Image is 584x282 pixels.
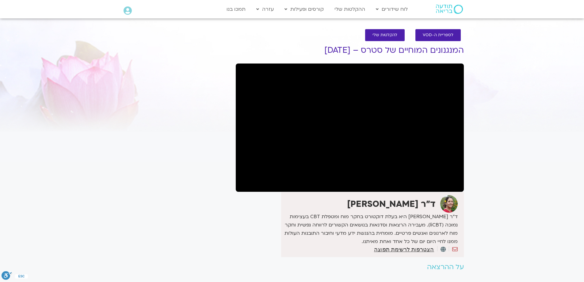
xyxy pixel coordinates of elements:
[331,3,368,15] a: ההקלטות שלי
[236,46,464,55] h1: המנגנונים המוחיים של סטרס – [DATE]
[423,33,453,37] span: לספריית ה-VOD
[253,3,277,15] a: עזרה
[374,247,434,252] a: הצטרפות לרשימת תפוצה
[223,3,249,15] a: תמכו בנו
[281,3,327,15] a: קורסים ופעילות
[373,3,411,15] a: לוח שידורים
[283,213,457,246] p: ד״ר [PERSON_NAME] היא בעלת דוקטורט בחקר מוח ומטפלת CBT בעצימות נמוכה (liCBT). מעבירה הרצאות וסדנא...
[440,195,458,213] img: ד"ר נועה אלבלדה
[347,198,436,210] strong: ד"ר [PERSON_NAME]
[236,263,464,271] h2: על ההרצאה
[365,29,405,41] a: להקלטות שלי
[415,29,461,41] a: לספריית ה-VOD
[372,33,397,37] span: להקלטות שלי
[436,5,463,14] img: תודעה בריאה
